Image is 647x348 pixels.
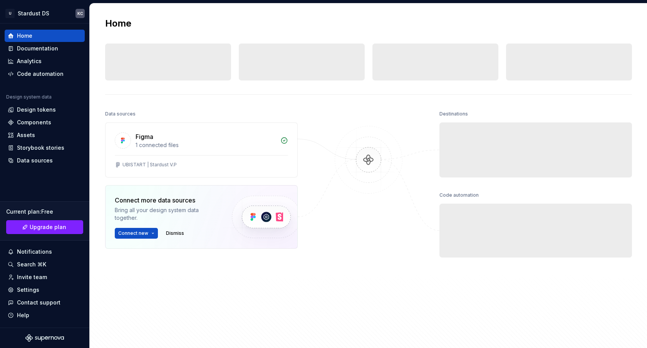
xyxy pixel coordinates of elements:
[5,258,85,271] button: Search ⌘K
[136,141,276,149] div: 1 connected files
[5,30,85,42] a: Home
[136,132,153,141] div: Figma
[105,122,298,177] a: Figma1 connected filesUBISTART | Stardust V.P
[6,94,52,100] div: Design system data
[17,261,46,268] div: Search ⌘K
[17,131,35,139] div: Assets
[17,311,29,319] div: Help
[5,309,85,321] button: Help
[17,45,58,52] div: Documentation
[5,68,85,80] a: Code automation
[17,286,39,294] div: Settings
[115,196,219,205] div: Connect more data sources
[5,296,85,309] button: Contact support
[439,190,479,201] div: Code automation
[118,230,148,236] span: Connect new
[5,9,15,18] div: U
[6,208,83,216] div: Current plan : Free
[5,246,85,258] button: Notifications
[5,129,85,141] a: Assets
[17,248,52,256] div: Notifications
[17,273,47,281] div: Invite team
[17,57,42,65] div: Analytics
[163,228,188,239] button: Dismiss
[122,162,177,168] div: UBISTART | Stardust V.P
[105,109,136,119] div: Data sources
[166,230,184,236] span: Dismiss
[5,271,85,283] a: Invite team
[5,142,85,154] a: Storybook stories
[439,109,468,119] div: Destinations
[17,299,60,306] div: Contact support
[5,116,85,129] a: Components
[18,10,49,17] div: Stardust DS
[115,228,158,239] button: Connect new
[25,334,64,342] svg: Supernova Logo
[30,223,66,231] span: Upgrade plan
[17,144,64,152] div: Storybook stories
[5,55,85,67] a: Analytics
[77,10,83,17] div: KC
[5,284,85,296] a: Settings
[17,119,51,126] div: Components
[17,70,64,78] div: Code automation
[17,157,53,164] div: Data sources
[5,104,85,116] a: Design tokens
[115,206,219,222] div: Bring all your design system data together.
[17,32,32,40] div: Home
[17,106,56,114] div: Design tokens
[2,5,88,22] button: UStardust DSKC
[6,220,83,234] a: Upgrade plan
[5,42,85,55] a: Documentation
[5,154,85,167] a: Data sources
[105,17,131,30] h2: Home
